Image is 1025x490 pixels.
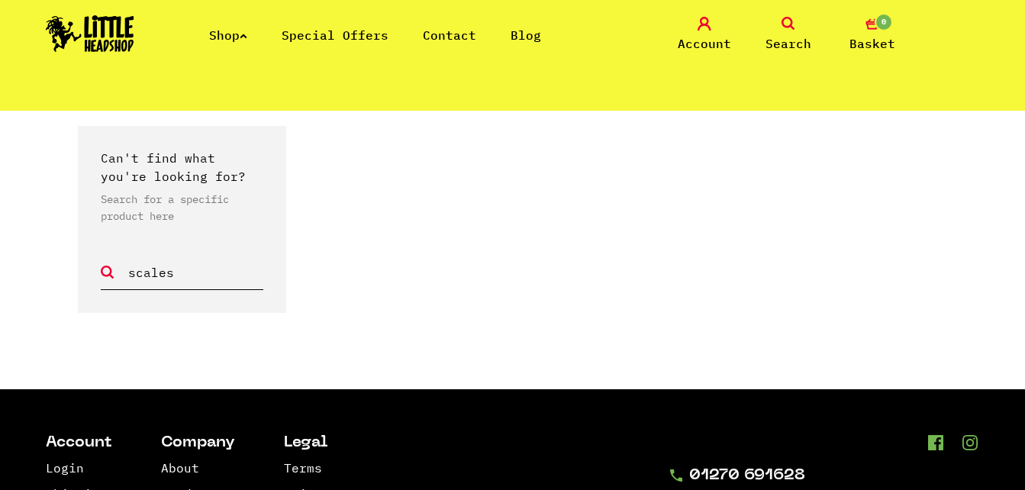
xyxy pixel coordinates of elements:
a: 01270 691628 [669,468,979,484]
input: Search... [127,263,263,282]
li: Account [46,435,112,451]
p: Can't find what you're looking for? [101,149,264,185]
span: Basket [849,34,895,53]
a: Search [750,17,827,53]
li: Legal [284,435,337,451]
a: Blog [511,27,541,43]
a: Shop [209,27,247,43]
img: Little Head Shop Logo [46,15,134,52]
li: Company [161,435,235,451]
a: About [161,460,199,475]
span: Search [766,34,811,53]
a: Login [46,460,84,475]
a: Contact [423,27,476,43]
p: Search for a specific product here [101,191,264,224]
span: Account [678,34,731,53]
a: Special Offers [282,27,388,43]
a: Terms [284,460,322,475]
span: 0 [875,13,893,31]
a: 0 Basket [834,17,911,53]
